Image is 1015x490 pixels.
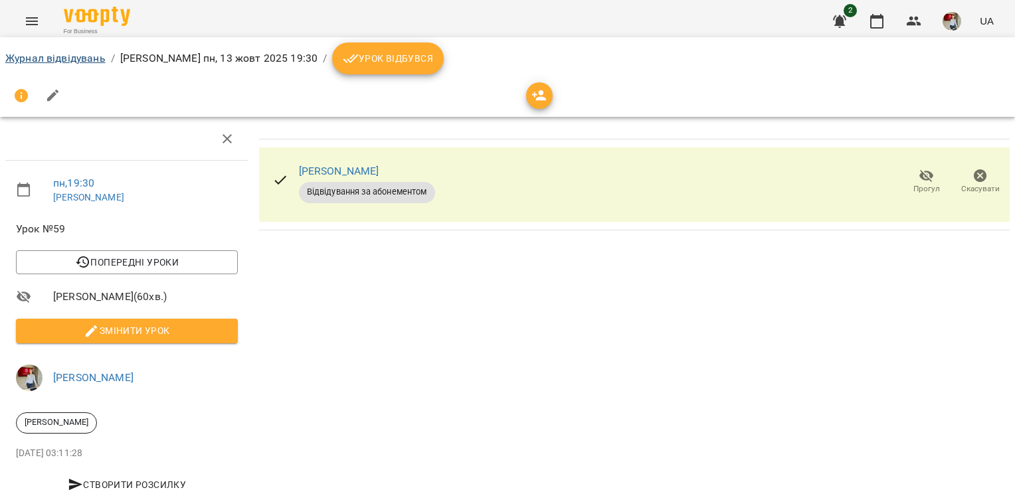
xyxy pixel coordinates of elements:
[16,5,48,37] button: Menu
[53,192,124,203] a: [PERSON_NAME]
[16,221,238,237] span: Урок №59
[16,250,238,274] button: Попередні уроки
[16,365,43,391] img: a6cec123cd445ce36d16d5db436218f2.jpeg
[53,177,94,189] a: пн , 19:30
[343,50,433,66] span: Урок відбувся
[17,416,96,428] span: [PERSON_NAME]
[27,254,227,270] span: Попередні уроки
[899,163,953,201] button: Прогул
[53,289,238,305] span: [PERSON_NAME] ( 60 хв. )
[332,42,444,74] button: Урок відбувся
[913,183,940,195] span: Прогул
[64,7,130,26] img: Voopty Logo
[980,14,994,28] span: UA
[111,50,115,66] li: /
[299,186,435,198] span: Відвідування за абонементом
[974,9,999,33] button: UA
[953,163,1007,201] button: Скасувати
[27,323,227,339] span: Змінити урок
[53,371,134,384] a: [PERSON_NAME]
[64,27,130,36] span: For Business
[16,319,238,343] button: Змінити урок
[16,412,97,434] div: [PERSON_NAME]
[299,165,379,177] a: [PERSON_NAME]
[844,4,857,17] span: 2
[120,50,318,66] p: [PERSON_NAME] пн, 13 жовт 2025 19:30
[943,12,961,31] img: a6cec123cd445ce36d16d5db436218f2.jpeg
[16,447,238,460] p: [DATE] 03:11:28
[5,52,106,64] a: Журнал відвідувань
[323,50,327,66] li: /
[5,42,1010,74] nav: breadcrumb
[961,183,1000,195] span: Скасувати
